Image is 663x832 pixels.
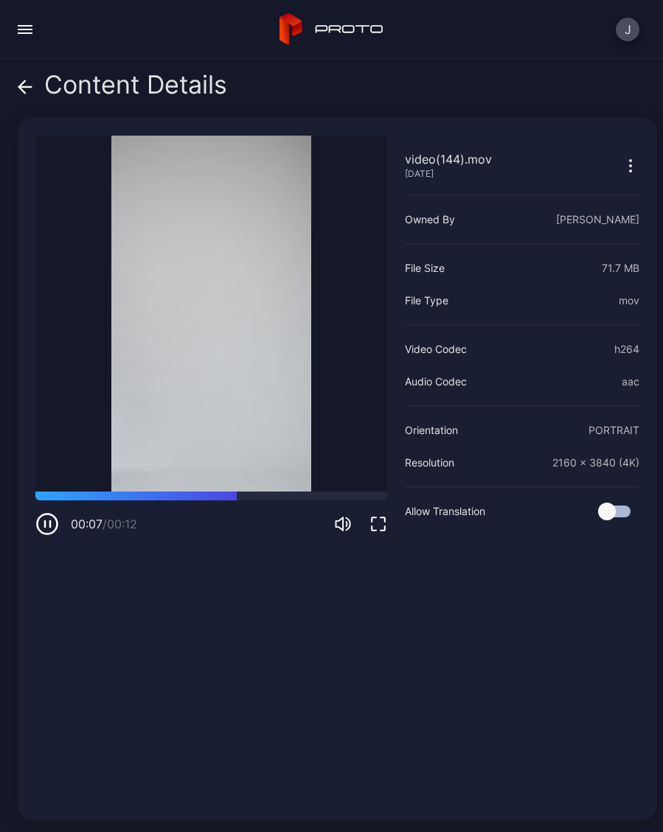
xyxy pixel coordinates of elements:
[556,211,639,228] div: [PERSON_NAME]
[619,292,639,310] div: mov
[616,18,639,41] button: J
[614,340,639,358] div: h264
[589,422,639,439] div: PORTRAIT
[71,515,137,533] div: 00:07
[405,150,492,168] div: video(144).mov
[405,422,458,439] div: Orientation
[622,373,639,391] div: aac
[103,517,137,531] span: / 00:12
[405,454,454,472] div: Resolution
[405,168,492,180] div: [DATE]
[405,211,455,228] div: Owned By
[602,259,639,277] div: 71.7 MB
[35,136,387,492] video: Sorry, your browser doesn‘t support embedded videos
[18,71,227,106] div: Content Details
[405,292,448,310] div: File Type
[405,340,467,358] div: Video Codec
[405,373,467,391] div: Audio Codec
[405,259,445,277] div: File Size
[405,503,485,520] div: Allow Translation
[552,454,639,472] div: 2160 x 3840 (4K)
